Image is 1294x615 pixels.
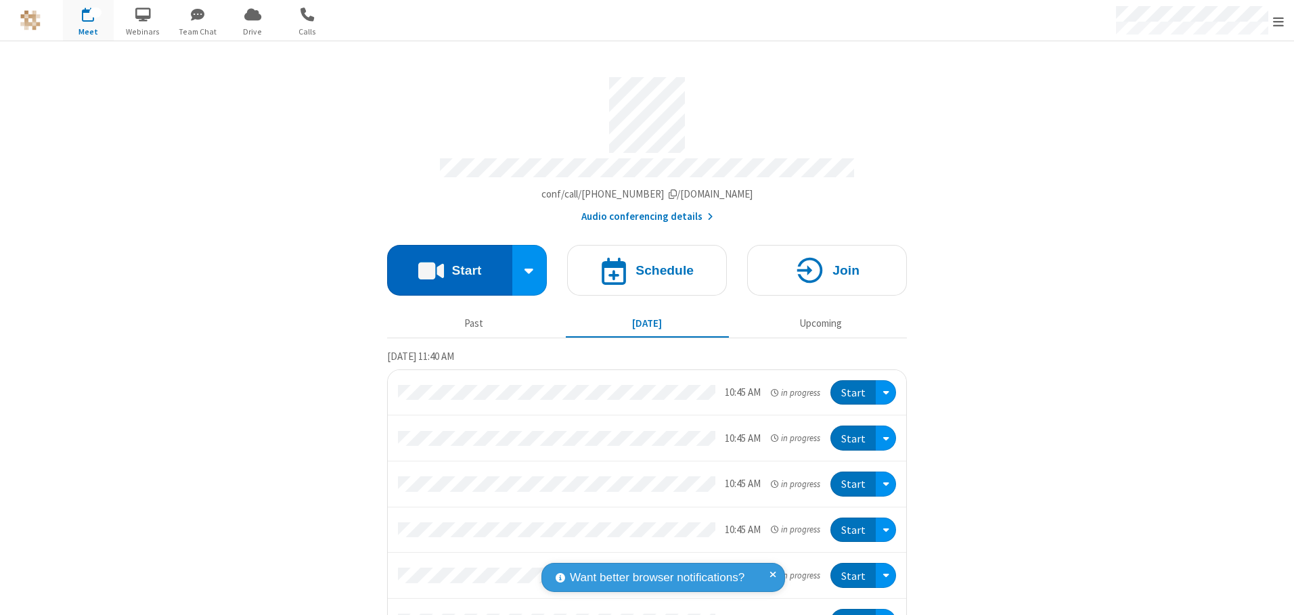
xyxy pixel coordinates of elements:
em: in progress [771,569,820,582]
div: Open menu [876,380,896,405]
button: Schedule [567,245,727,296]
span: [DATE] 11:40 AM [387,350,454,363]
div: 10:45 AM [725,522,761,538]
h4: Start [451,264,481,277]
button: Start [830,426,876,451]
h4: Join [832,264,860,277]
button: Upcoming [739,311,902,336]
button: Audio conferencing details [581,209,713,225]
div: Open menu [876,472,896,497]
span: Want better browser notifications? [570,569,744,587]
div: 10:45 AM [725,431,761,447]
span: Calls [282,26,333,38]
div: Open menu [876,518,896,543]
em: in progress [771,386,820,399]
button: Start [830,472,876,497]
div: Open menu [876,563,896,588]
button: Past [393,311,556,336]
div: 10 [89,7,102,18]
span: Meet [63,26,114,38]
div: 10:45 AM [725,385,761,401]
button: Start [830,563,876,588]
button: Join [747,245,907,296]
div: Open menu [876,426,896,451]
div: 10:45 AM [725,476,761,492]
section: Account details [387,67,907,225]
span: Team Chat [173,26,223,38]
em: in progress [771,523,820,536]
iframe: Chat [1260,580,1284,606]
button: Copy my meeting room linkCopy my meeting room link [541,187,753,202]
h4: Schedule [635,264,694,277]
em: in progress [771,432,820,445]
div: Start conference options [512,245,548,296]
button: Start [830,518,876,543]
span: Drive [227,26,278,38]
button: [DATE] [566,311,729,336]
span: Webinars [118,26,169,38]
span: Copy my meeting room link [541,187,753,200]
img: QA Selenium DO NOT DELETE OR CHANGE [20,10,41,30]
button: Start [830,380,876,405]
em: in progress [771,478,820,491]
button: Start [387,245,512,296]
